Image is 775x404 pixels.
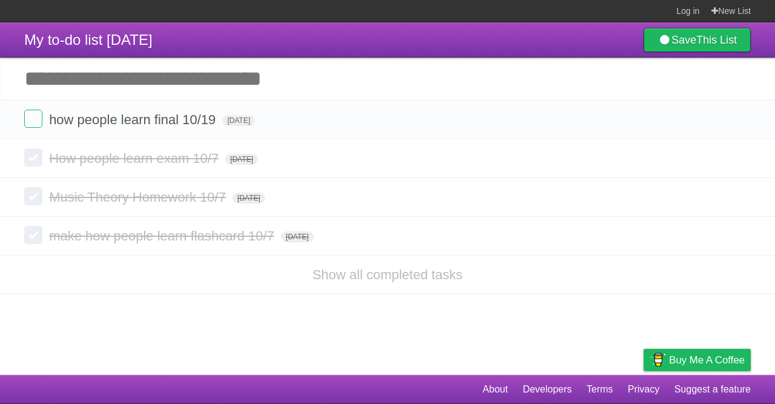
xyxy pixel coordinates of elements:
[49,112,219,127] span: how people learn final 10/19
[222,115,255,126] span: [DATE]
[674,378,751,401] a: Suggest a feature
[523,378,572,401] a: Developers
[644,349,751,371] a: Buy me a coffee
[24,31,153,48] span: My to-do list [DATE]
[644,28,751,52] a: SaveThis List
[650,349,666,370] img: Buy me a coffee
[24,187,42,205] label: Done
[24,110,42,128] label: Done
[232,193,265,204] span: [DATE]
[24,226,42,244] label: Done
[49,228,277,243] span: make how people learn flashcard 10/7
[483,378,508,401] a: About
[696,34,737,46] b: This List
[225,154,258,165] span: [DATE]
[281,231,314,242] span: [DATE]
[628,378,659,401] a: Privacy
[49,151,222,166] span: How people learn exam 10/7
[49,190,229,205] span: Music Theory Homework 10/7
[669,349,745,371] span: Buy me a coffee
[587,378,613,401] a: Terms
[24,148,42,167] label: Done
[312,267,463,282] a: Show all completed tasks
